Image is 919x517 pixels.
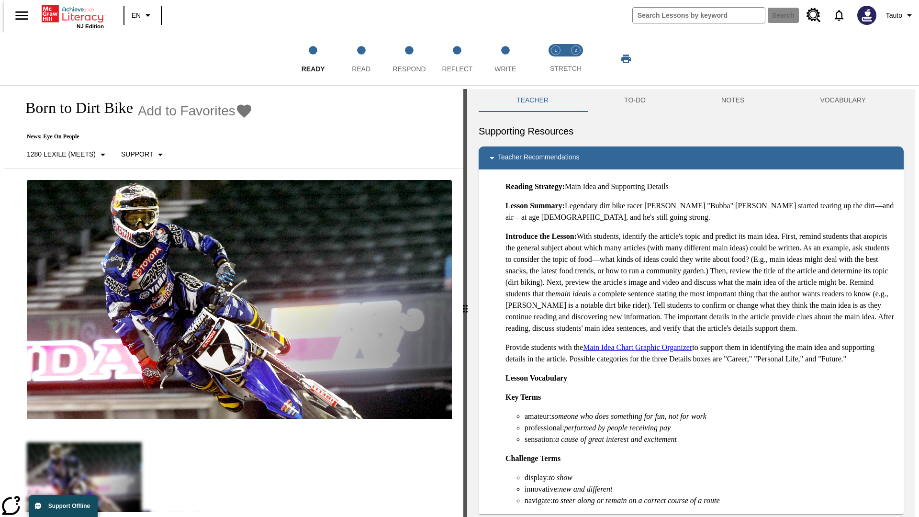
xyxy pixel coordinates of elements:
[525,472,896,483] li: display:
[138,103,235,119] span: Add to Favorites
[138,102,253,119] button: Add to Favorites - Born to Dirt Bike
[684,89,782,112] button: NOTES
[882,7,919,24] button: Profile/Settings
[333,33,389,85] button: Read step 2 of 5
[479,146,904,169] div: Teacher Recommendations
[505,182,565,191] strong: Reading Strategy:
[29,495,98,517] button: Support Offline
[505,200,896,223] p: Legendary dirt bike racer [PERSON_NAME] "Bubba" [PERSON_NAME] started tearing up the dirt—and air...
[285,33,341,85] button: Ready step 1 of 5
[15,99,133,117] h1: Born to Dirt Bike
[505,202,565,210] strong: Lesson Summary:
[611,50,641,67] button: Print
[505,342,896,365] p: Provide students with the to support them in identifying the main idea and supporting details in ...
[525,434,896,445] li: sensation:
[498,152,579,164] p: Teacher Recommendations
[479,89,586,112] button: Teacher
[479,124,904,139] h6: Supporting Resources
[505,374,567,382] strong: Lesson Vocabulary
[886,11,902,21] span: Tauto
[801,2,827,28] a: Resource Center, Will open in new tab
[827,3,852,28] a: Notifications
[633,8,765,23] input: search field
[525,495,896,506] li: navigate:
[467,89,915,517] div: activity
[27,149,96,159] p: 1280 Lexile (Meets)
[559,485,612,493] em: new and different
[525,483,896,495] li: innovative:
[4,89,463,512] div: reading
[525,411,896,422] li: amateur:
[852,3,882,28] button: Select a new avatar
[8,1,36,30] button: Open side menu
[478,33,533,85] button: Write step 5 of 5
[48,503,90,509] span: Support Offline
[463,89,467,517] div: Press Enter or Spacebar and then press right and left arrow keys to move the slider
[586,89,684,112] button: TO-DO
[352,65,370,73] span: Read
[117,146,170,163] button: Scaffolds, Support
[23,146,112,163] button: Select Lexile, 1280 Lexile (Meets)
[551,412,706,420] em: someone who does something for fun, not for work
[42,3,104,29] div: Home
[505,454,560,462] strong: Challenge Terms
[857,6,876,25] img: Avatar
[505,231,896,334] p: With students, identify the article's topic and predict its main idea. First, remind students tha...
[302,65,325,73] span: Ready
[555,435,677,443] em: a cause of great interest and excitement
[429,33,485,85] button: Reflect step 4 of 5
[553,496,720,505] em: to steer along or remain on a correct course of a route
[505,181,896,192] p: Main Idea and Supporting Details
[392,65,426,73] span: Respond
[525,422,896,434] li: professional:
[505,232,577,240] strong: Introduce the Lesson:
[555,290,586,298] em: main idea
[782,89,904,112] button: VOCABULARY
[381,33,437,85] button: Respond step 3 of 5
[867,232,882,240] em: topic
[564,424,671,432] em: performed by people receiving pay
[542,33,570,85] button: Stretch Read step 1 of 2
[77,23,104,29] span: NJ Edition
[550,65,582,72] span: STRETCH
[15,133,253,140] p: News: Eye On People
[127,7,158,24] button: Language: EN, Select a language
[479,89,904,112] div: Instructional Panel Tabs
[554,48,557,53] text: 1
[583,343,692,351] a: Main Idea Chart Graphic Organizer
[132,11,141,21] span: EN
[574,48,577,53] text: 2
[121,149,153,159] p: Support
[27,180,452,419] img: Motocross racer James Stewart flies through the air on his dirt bike.
[549,473,572,482] em: to show
[562,33,590,85] button: Stretch Respond step 2 of 2
[442,65,473,73] span: Reflect
[494,65,516,73] span: Write
[505,393,541,401] strong: Key Terms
